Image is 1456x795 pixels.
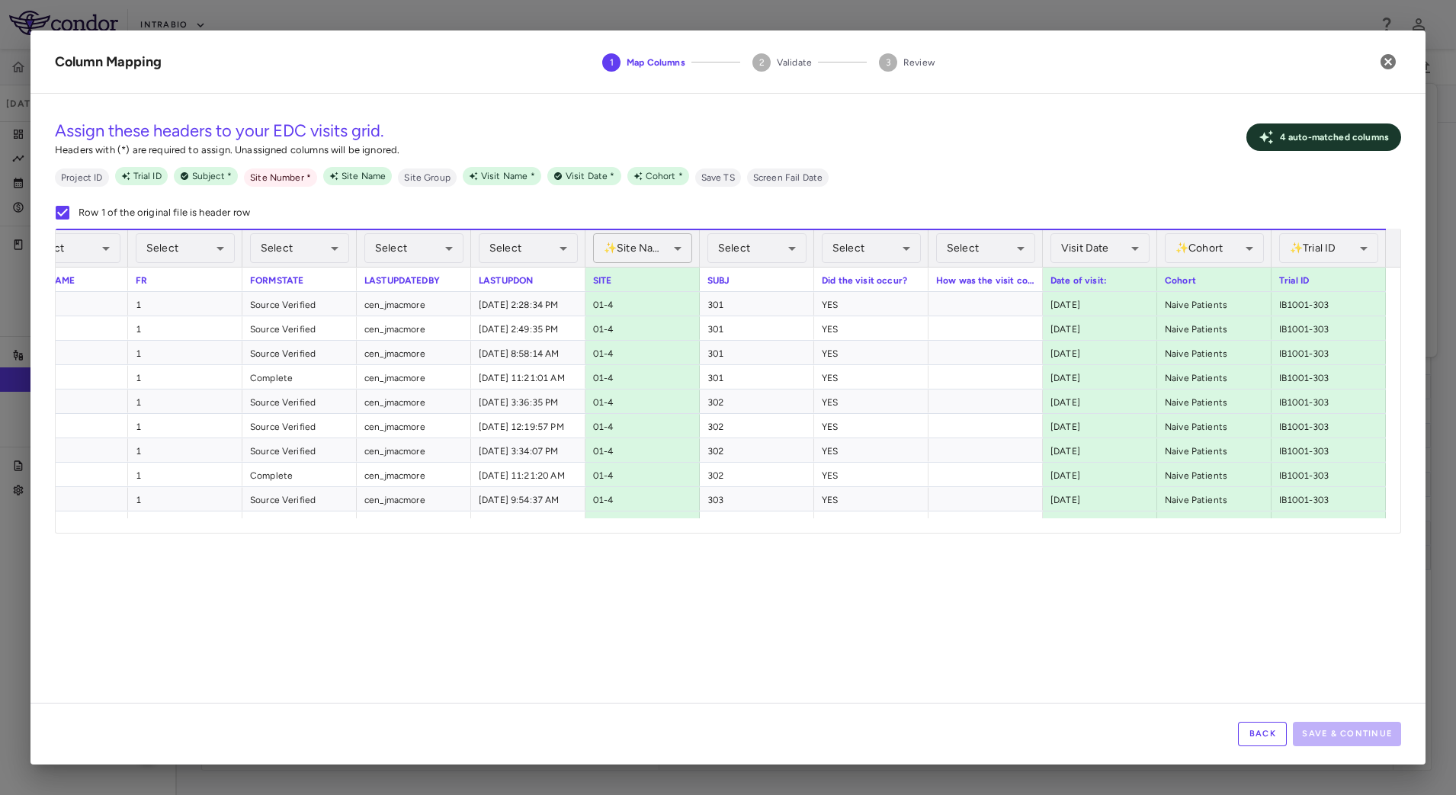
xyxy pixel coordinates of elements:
div: 01-4 [585,463,700,486]
div: YES [814,463,928,486]
div: Source Verified [242,341,357,364]
div: 302 [700,414,814,438]
div: 01-4 [585,487,700,511]
div: YES [814,316,928,340]
div: 1 [128,438,242,462]
div: YES [814,487,928,511]
div: 1 [128,316,242,340]
div: Source Verified [242,316,357,340]
div: IB1001-303 [1272,316,1386,340]
div: cen_jmacmore [357,365,471,389]
div: DOV [14,487,128,511]
div: ✨ Site Name [593,233,692,263]
div: Column Mapping [55,52,162,72]
div: DOV [14,389,128,413]
div: [DATE] 9:54:37 AM [471,487,585,511]
div: cen_jmacmore [357,316,471,340]
div: 01-4 [585,414,700,438]
span: Select [261,242,293,255]
div: cen_jmacmore [357,438,471,462]
div: YES [814,511,928,535]
div: DOV [14,414,128,438]
div: SUBJ [700,268,814,291]
div: [DATE] 3:36:35 PM [471,389,585,413]
div: DOV [14,292,128,316]
span: Map Columns [627,56,685,69]
div: cen_jmacmore [357,292,471,316]
div: [DATE] 11:21:01 AM [471,365,585,389]
div: FORMNAME [14,268,128,291]
div: 01-4 [585,365,700,389]
div: [DATE] [1043,438,1157,462]
div: [DATE] 8:58:14 AM [471,341,585,364]
div: 1 [128,511,242,535]
div: 303 [700,511,814,535]
span: Project ID [55,171,109,184]
div: Source Verified [242,292,357,316]
h5: Assign these headers to your EDC visits grid. [55,118,399,143]
div: ✨ Cohort [1165,233,1264,263]
div: 301 [700,316,814,340]
button: Map Columns [590,35,698,90]
div: [DATE] 11:22:34 AM [471,511,585,535]
span: Subject * [186,169,238,183]
div: IB1001-303 [1272,463,1386,486]
div: 1 [128,365,242,389]
div: DOV [14,341,128,364]
div: Naive Patients [1157,365,1272,389]
div: 1 [128,292,242,316]
div: 303 [700,487,814,511]
div: How was the visit conducted? [928,268,1043,291]
div: 1 [128,389,242,413]
div: SITE [585,268,700,291]
div: IB1001-303 [1272,365,1386,389]
div: cen_jmacmore [357,511,471,535]
div: Naive Patients [1157,389,1272,413]
div: 01-4 [585,292,700,316]
div: 01-4 [585,511,700,535]
div: Visit Date [1050,233,1150,263]
div: IB1001-303 [1272,292,1386,316]
span: Select [375,242,407,255]
div: [DATE] 12:19:57 PM [471,414,585,438]
div: 302 [700,389,814,413]
div: ✨ Trial ID [1279,233,1378,263]
div: [DATE] [1043,511,1157,535]
span: Visit Date * [560,169,621,183]
span: Screen Fail Date [747,171,829,184]
div: Naive Patients [1157,463,1272,486]
span: Save TS [695,171,741,184]
div: DOV [14,511,128,535]
div: 01-4 [585,389,700,413]
span: Site Name [335,169,392,183]
div: Source Verified [242,438,357,462]
div: YES [814,341,928,364]
div: 301 [700,341,814,364]
div: cen_jmacmore [357,487,471,511]
p: Headers with (*) are required to assign. Unassigned columns will be ignored. [55,143,399,157]
p: Row 1 of the original file is header row [79,206,250,220]
div: IB1001-303 [1272,341,1386,364]
div: 01-4 [585,341,700,364]
div: Complete [242,463,357,486]
div: Naive Patients [1157,316,1272,340]
div: Naive Patients [1157,414,1272,438]
div: FR [128,268,242,291]
div: Naive Patients [1157,438,1272,462]
div: LASTUPDON [471,268,585,291]
div: Complete [242,365,357,389]
div: 01-4 [585,316,700,340]
div: 301 [700,365,814,389]
div: 1 [128,463,242,486]
div: 1 [128,414,242,438]
span: Select [489,242,521,255]
div: 1 [128,341,242,364]
div: [DATE] [1043,341,1157,364]
div: Trial ID [1272,268,1386,291]
div: cen_jmacmore [357,463,471,486]
div: Source Verified [242,511,357,535]
div: [DATE] [1043,365,1157,389]
div: Cohort [1157,268,1272,291]
div: DOV [14,365,128,389]
div: Naive Patients [1157,511,1272,535]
